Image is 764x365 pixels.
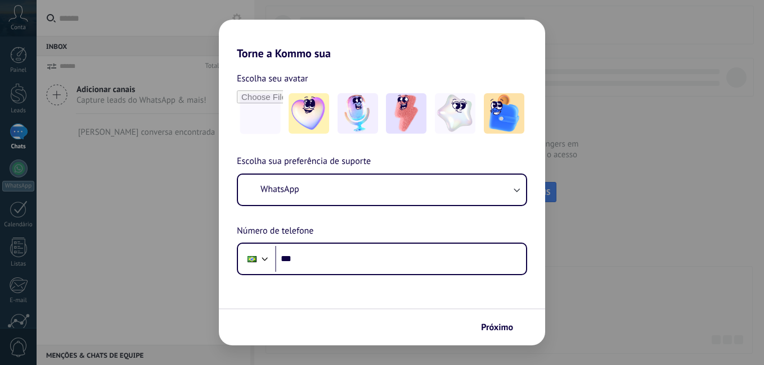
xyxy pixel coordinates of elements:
button: WhatsApp [238,175,526,205]
h2: Torne a Kommo sua [219,20,545,60]
span: WhatsApp [260,184,299,195]
img: -3.jpeg [386,93,426,134]
img: -5.jpeg [484,93,524,134]
span: Número de telefone [237,224,313,239]
span: Próximo [481,323,513,331]
span: Escolha sua preferência de suporte [237,154,371,169]
img: -4.jpeg [435,93,475,134]
span: Escolha seu avatar [237,71,308,86]
div: Brazil: + 55 [241,247,263,271]
img: -2.jpeg [338,93,378,134]
button: Próximo [476,318,528,337]
img: -1.jpeg [289,93,329,134]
